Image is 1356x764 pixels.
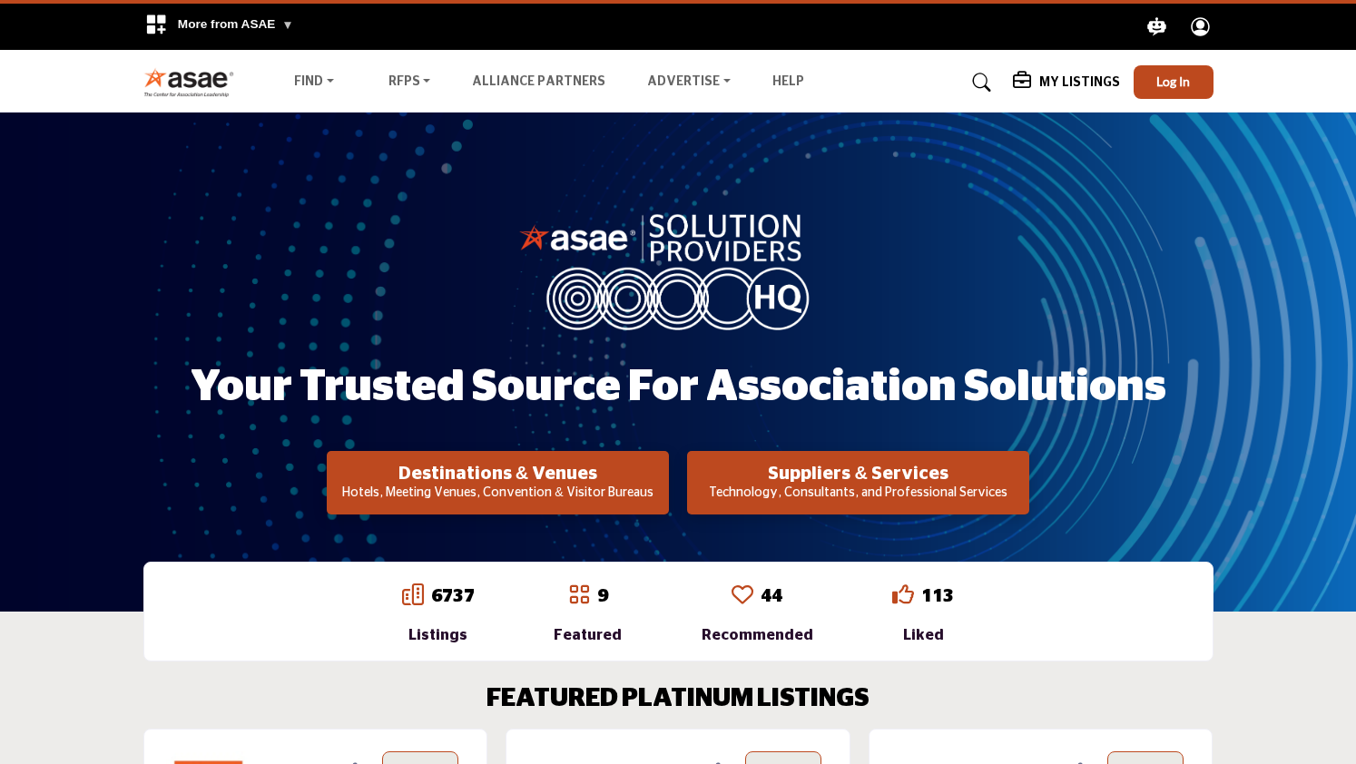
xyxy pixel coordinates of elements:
span: Log In [1156,73,1190,89]
img: image [519,210,837,329]
h1: Your Trusted Source for Association Solutions [191,359,1166,416]
a: Help [772,75,804,88]
h2: FEATURED PLATINUM LISTINGS [486,684,870,715]
h5: My Listings [1039,74,1120,91]
button: Log In [1134,65,1214,99]
a: Go to Recommended [732,583,753,609]
div: Featured [554,624,622,646]
h2: Destinations & Venues [332,463,663,485]
span: More from ASAE [178,17,294,31]
div: My Listings [1013,72,1120,93]
i: Go to Liked [892,583,914,605]
a: RFPs [376,70,444,95]
p: Technology, Consultants, and Professional Services [693,485,1024,503]
img: Site Logo [143,67,244,97]
div: Liked [892,624,954,646]
p: Hotels, Meeting Venues, Convention & Visitor Bureaus [332,485,663,503]
a: 6737 [431,587,475,605]
a: Search [955,68,1003,97]
a: Alliance Partners [472,75,605,88]
a: Advertise [634,70,743,95]
div: Listings [402,624,475,646]
a: Find [281,70,347,95]
a: 44 [761,587,782,605]
div: Recommended [702,624,813,646]
a: 9 [597,587,608,605]
a: 113 [921,587,954,605]
div: More from ASAE [133,4,305,50]
a: Go to Featured [568,583,590,609]
h2: Suppliers & Services [693,463,1024,485]
button: Suppliers & Services Technology, Consultants, and Professional Services [687,451,1029,514]
button: Destinations & Venues Hotels, Meeting Venues, Convention & Visitor Bureaus [327,451,669,514]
